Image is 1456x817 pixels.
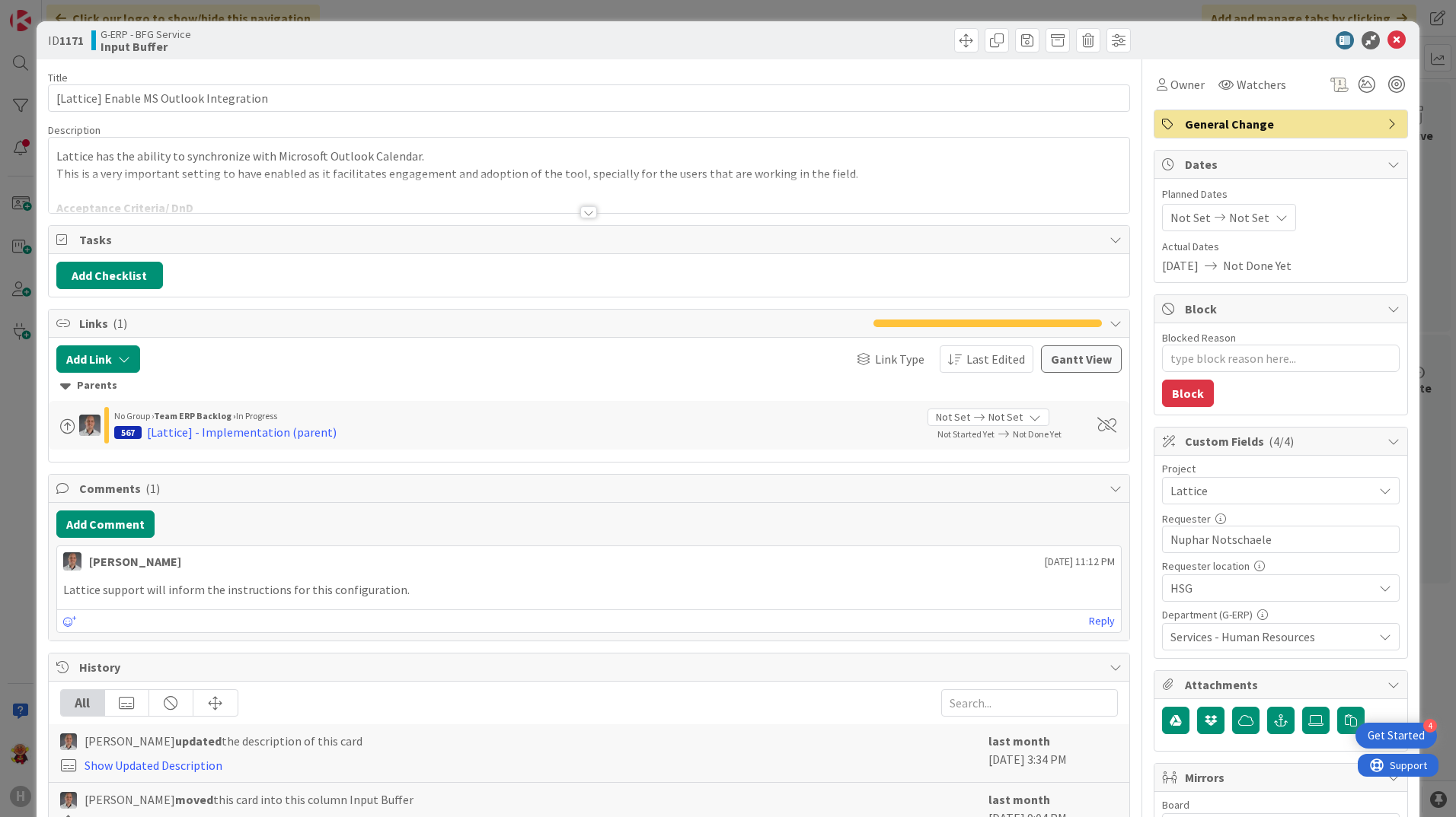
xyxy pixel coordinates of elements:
[113,316,127,331] span: ( 1 )
[48,71,68,84] label: Title
[988,409,1023,425] span: Not Set
[1185,676,1380,694] span: Attachments
[145,481,160,496] span: ( 1 )
[1162,609,1400,620] div: Department (G-ERP)
[1162,331,1236,345] label: Blocked Reason
[1170,208,1211,227] span: Not Set
[56,165,1122,183] p: This is a very important setting to have enabled as it facilitates engagement and adoption of the...
[56,345,140,373] button: Add Link
[1162,380,1214,407] button: Block
[48,84,1130,112] input: type card name here...
[85,790,413,809] span: [PERSON_NAME] this card into this column Input Buffer
[875,350,924,368] span: Link Type
[941,689,1118,717] input: Search...
[1368,728,1425,743] div: Get Started
[175,733,222,749] b: updated
[1185,432,1380,450] span: Custom Fields
[114,426,142,439] div: 567
[63,552,81,571] img: PS
[1185,155,1380,173] span: Dates
[988,792,1050,807] b: last month
[60,733,77,750] img: PS
[936,409,970,425] span: Not Set
[85,758,222,773] a: Show Updated Description
[114,410,154,421] span: No Group ›
[56,148,1122,165] p: Lattice has the ability to synchronize with Microsoft Outlook Calendar.
[1162,186,1400,202] span: Planned Dates
[85,732,362,750] span: [PERSON_NAME] the description of this card
[1162,512,1211,526] label: Requester
[940,345,1033,373] button: Last Edited
[1041,345,1122,373] button: Gantt View
[79,658,1102,676] span: History
[1229,208,1269,227] span: Not Set
[236,410,277,421] span: In Progress
[988,732,1118,774] div: [DATE] 3:34 PM
[79,479,1102,498] span: Comments
[79,314,866,332] span: Links
[147,423,337,441] div: [Lattice] - Implementation (parent)
[79,230,1102,249] span: Tasks
[937,428,995,440] span: Not Started Yet
[1237,75,1286,94] span: Watchers
[56,510,155,538] button: Add Comment
[988,733,1050,749] b: last month
[48,123,101,137] span: Description
[1185,115,1380,133] span: General Change
[1162,239,1400,255] span: Actual Dates
[1185,300,1380,318] span: Block
[1162,800,1189,810] span: Board
[1185,768,1380,787] span: Mirrors
[1355,723,1437,749] div: Open Get Started checklist, remaining modules: 4
[1423,719,1437,733] div: 4
[1089,612,1115,631] a: Reply
[1170,480,1365,501] span: Lattice
[1269,434,1294,449] span: ( 4/4 )
[32,2,69,21] span: Support
[101,28,191,40] span: G-ERP - BFG Service
[60,377,1118,394] div: Parents
[1170,75,1205,94] span: Owner
[63,581,1115,599] p: Lattice support will inform the instructions for this configuration.
[154,410,236,421] b: Team ERP Backlog ›
[1162,561,1400,571] div: Requester location
[56,262,163,289] button: Add Checklist
[1170,577,1365,599] span: HSG
[79,415,101,436] img: PS
[175,792,213,807] b: moved
[966,350,1025,368] span: Last Edited
[1162,256,1199,275] span: [DATE]
[59,33,84,48] b: 1171
[1045,554,1115,570] span: [DATE] 11:12 PM
[60,792,77,809] img: PS
[61,690,105,716] div: All
[1013,428,1062,440] span: Not Done Yet
[1223,256,1292,275] span: Not Done Yet
[48,31,84,49] span: ID
[101,40,191,52] b: Input Buffer
[1162,463,1400,474] div: Project
[1170,628,1373,646] span: Services - Human Resources
[89,552,181,571] div: [PERSON_NAME]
